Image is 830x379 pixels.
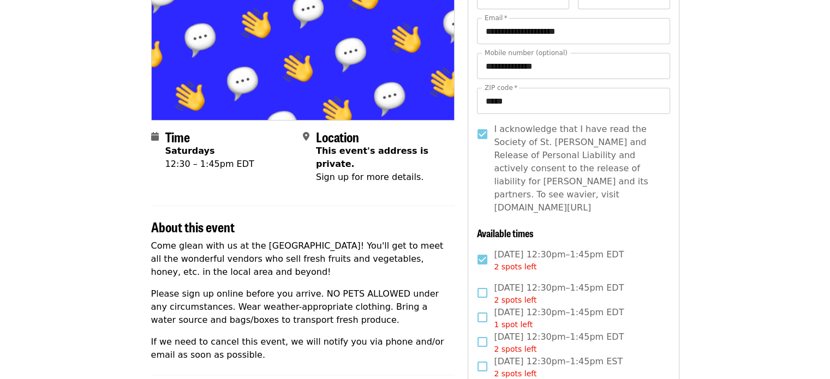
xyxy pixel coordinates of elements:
span: Available times [477,226,534,240]
p: If we need to cancel this event, we will notify you via phone and/or email as soon as possible. [151,335,455,362]
label: Email [485,15,507,21]
div: 12:30 – 1:45pm EDT [165,158,254,171]
i: map-marker-alt icon [303,131,309,142]
span: 2 spots left [494,262,536,271]
span: I acknowledge that I have read the Society of St. [PERSON_NAME] and Release of Personal Liability... [494,123,661,214]
p: Come glean with us at the [GEOGRAPHIC_DATA]! You'll get to meet all the wonderful vendors who sel... [151,239,455,279]
span: [DATE] 12:30pm–1:45pm EDT [494,330,624,355]
i: calendar icon [151,131,159,142]
span: 2 spots left [494,369,536,378]
span: [DATE] 12:30pm–1:45pm EDT [494,306,624,330]
span: Sign up for more details. [316,172,423,182]
p: Please sign up online before you arrive. NO PETS ALLOWED under any circumstances. Wear weather-ap... [151,287,455,327]
input: Mobile number (optional) [477,53,670,79]
label: Mobile number (optional) [485,50,568,56]
span: Location [316,127,359,146]
span: 1 spot left [494,320,533,329]
input: Email [477,18,670,44]
span: About this event [151,217,235,236]
span: 2 spots left [494,296,536,304]
span: Time [165,127,190,146]
label: ZIP code [485,85,517,91]
strong: Saturdays [165,146,215,156]
input: ZIP code [477,88,670,114]
span: This event's address is private. [316,146,428,169]
span: [DATE] 12:30pm–1:45pm EDT [494,281,624,306]
span: 2 spots left [494,345,536,353]
span: [DATE] 12:30pm–1:45pm EDT [494,248,624,273]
